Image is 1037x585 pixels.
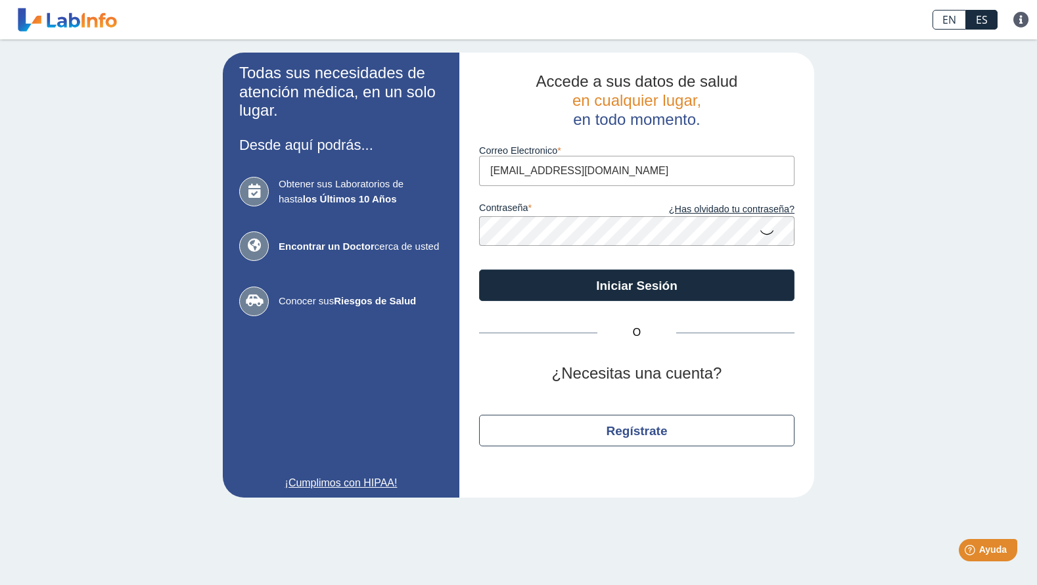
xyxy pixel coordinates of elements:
[479,202,637,217] label: contraseña
[479,415,795,446] button: Regístrate
[933,10,966,30] a: EN
[303,193,397,204] b: los Últimos 10 Años
[479,269,795,301] button: Iniciar Sesión
[239,137,443,153] h3: Desde aquí podrás...
[479,145,795,156] label: Correo Electronico
[239,475,443,491] a: ¡Cumplimos con HIPAA!
[536,72,738,90] span: Accede a sus datos de salud
[479,364,795,383] h2: ¿Necesitas una cuenta?
[637,202,795,217] a: ¿Has olvidado tu contraseña?
[279,241,375,252] b: Encontrar un Doctor
[966,10,998,30] a: ES
[573,110,700,128] span: en todo momento.
[279,177,443,206] span: Obtener sus Laboratorios de hasta
[334,295,416,306] b: Riesgos de Salud
[920,534,1023,571] iframe: Help widget launcher
[279,294,443,309] span: Conocer sus
[239,64,443,120] h2: Todas sus necesidades de atención médica, en un solo lugar.
[572,91,701,109] span: en cualquier lugar,
[279,239,443,254] span: cerca de usted
[597,325,676,340] span: O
